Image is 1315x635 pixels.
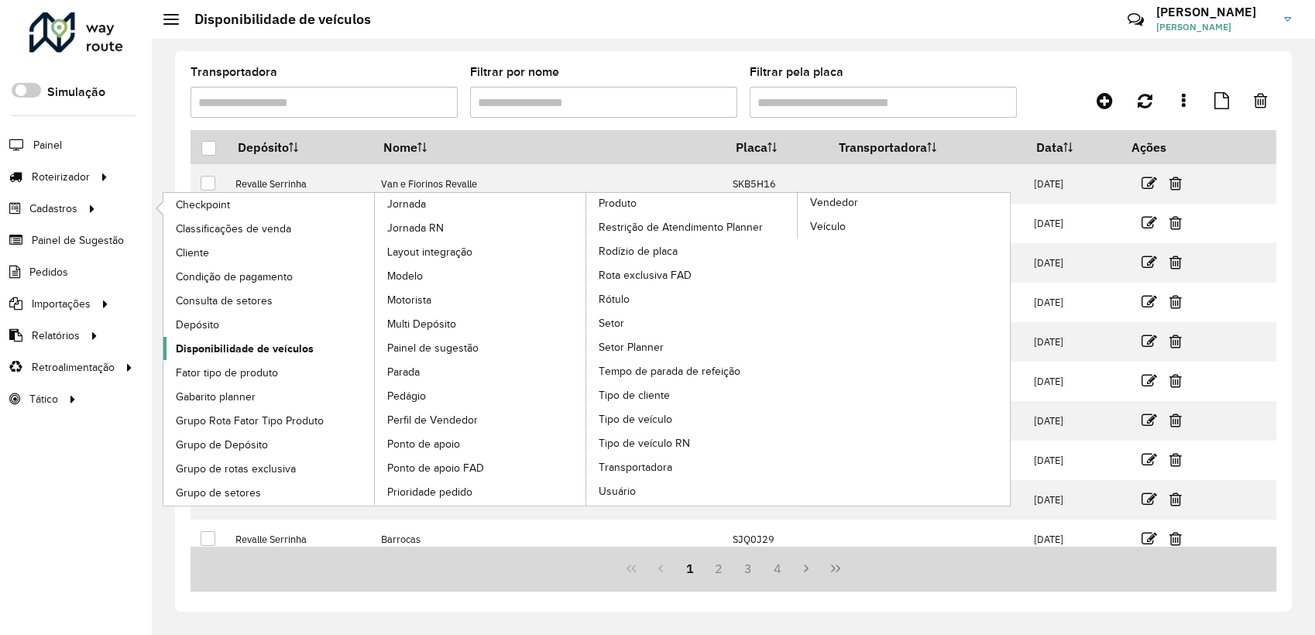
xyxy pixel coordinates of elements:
[32,169,90,185] span: Roteirizador
[599,219,763,235] span: Restrição de Atendimento Planner
[1025,401,1121,441] td: [DATE]
[375,288,587,311] a: Motorista
[1141,252,1156,273] a: Editar
[1025,322,1121,362] td: [DATE]
[163,433,376,456] a: Grupo de Depósito
[1169,252,1181,273] a: Excluir
[725,131,828,164] th: Placa
[1025,243,1121,283] td: [DATE]
[375,456,587,479] a: Ponto de apoio FAD
[163,289,376,312] a: Consulta de setores
[1141,291,1156,312] a: Editar
[1025,131,1121,164] th: Data
[599,435,690,451] span: Tipo de veículo RN
[725,164,828,204] td: SKB5H16
[176,461,296,477] span: Grupo de rotas exclusiva
[375,432,587,455] a: Ponto de apoio
[599,339,664,355] span: Setor Planner
[163,385,376,408] a: Gabarito planner
[176,389,256,405] span: Gabarito planner
[176,293,273,309] span: Consulta de setores
[387,244,472,260] span: Layout integração
[387,196,426,212] span: Jornada
[1141,528,1156,549] a: Editar
[798,215,1010,238] a: Veículo
[32,296,91,312] span: Importações
[375,240,587,263] a: Layout integração
[586,215,798,239] a: Restrição de Atendimento Planner
[586,479,798,503] a: Usuário
[725,520,828,559] td: SJQ0J29
[599,483,636,499] span: Usuário
[176,221,291,237] span: Classificações de venda
[33,137,62,153] span: Painel
[191,63,277,81] label: Transportadora
[599,363,740,379] span: Tempo de parada de refeição
[599,243,678,259] span: Rodízio de placa
[586,407,798,431] a: Tipo de veículo
[29,391,58,407] span: Tático
[1025,283,1121,322] td: [DATE]
[599,411,672,427] span: Tipo de veículo
[1025,164,1121,204] td: [DATE]
[750,63,843,81] label: Filtrar pela placa
[373,131,725,164] th: Nome
[1169,528,1181,549] a: Excluir
[387,460,484,476] span: Ponto de apoio FAD
[586,359,798,383] a: Tempo de parada de refeição
[586,239,798,263] a: Rodízio de placa
[828,131,1025,164] th: Transportadora
[163,241,376,264] a: Cliente
[387,316,456,332] span: Multi Depósito
[599,387,670,403] span: Tipo de cliente
[375,336,587,359] a: Painel de sugestão
[1121,131,1214,163] th: Ações
[586,263,798,287] a: Rota exclusiva FAD
[599,195,637,211] span: Produto
[1169,410,1181,431] a: Excluir
[375,193,798,506] a: Produto
[227,131,373,164] th: Depósito
[1141,489,1156,510] a: Editar
[375,480,587,503] a: Prioridade pedido
[1169,212,1181,233] a: Excluir
[375,384,587,407] a: Pedágio
[1141,173,1156,194] a: Editar
[163,361,376,384] a: Fator tipo de produto
[387,436,460,452] span: Ponto de apoio
[1025,480,1121,520] td: [DATE]
[163,313,376,336] a: Depósito
[387,412,478,428] span: Perfil de Vendedor
[1025,362,1121,401] td: [DATE]
[176,197,230,213] span: Checkpoint
[1141,331,1156,352] a: Editar
[176,365,278,381] span: Fator tipo de produto
[29,264,68,280] span: Pedidos
[1141,212,1156,233] a: Editar
[163,409,376,432] a: Grupo Rota Fator Tipo Produto
[821,554,850,583] button: Last Page
[586,193,1010,506] a: Vendedor
[1156,5,1272,19] h3: [PERSON_NAME]
[176,245,209,261] span: Cliente
[1169,331,1181,352] a: Excluir
[1119,3,1152,36] a: Contato Rápido
[1169,370,1181,391] a: Excluir
[29,201,77,217] span: Cadastros
[163,457,376,480] a: Grupo de rotas exclusiva
[227,520,373,559] td: Revalle Serrinha
[32,232,124,249] span: Painel de Sugestão
[176,413,324,429] span: Grupo Rota Fator Tipo Produto
[586,287,798,311] a: Rótulo
[1141,410,1156,431] a: Editar
[791,554,821,583] button: Next Page
[387,340,479,356] span: Painel de sugestão
[176,437,268,453] span: Grupo de Depósito
[387,220,444,236] span: Jornada RN
[704,554,733,583] button: 2
[32,359,115,376] span: Retroalimentação
[47,83,105,101] label: Simulação
[599,459,672,475] span: Transportadora
[163,265,376,288] a: Condição de pagamento
[179,11,371,28] h2: Disponibilidade de veículos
